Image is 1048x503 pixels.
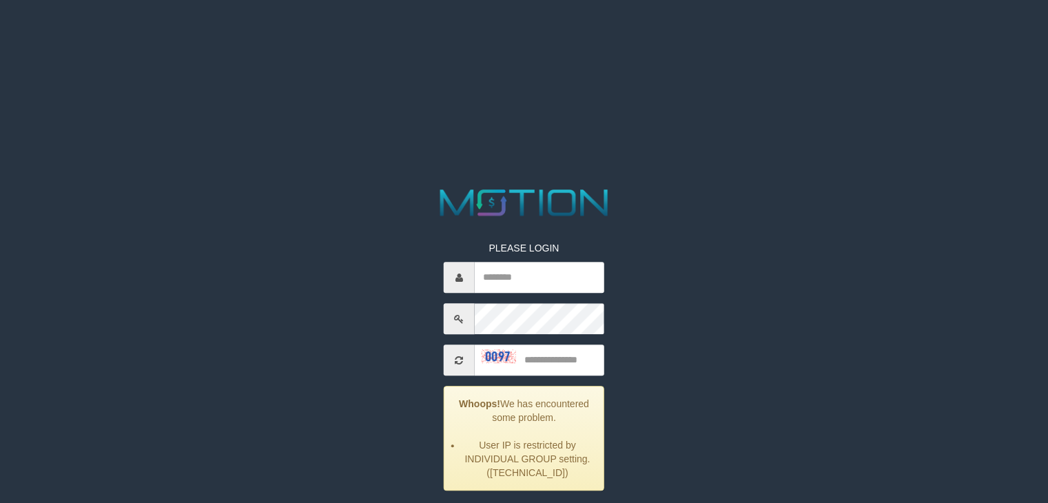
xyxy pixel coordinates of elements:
[444,387,604,491] div: We has encountered some problem.
[459,399,500,410] strong: Whoops!
[462,439,593,480] li: User IP is restricted by INDIVIDUAL GROUP setting. ([TECHNICAL_ID])
[482,349,516,363] img: captcha
[432,185,615,220] img: MOTION_logo.png
[444,242,604,256] p: PLEASE LOGIN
